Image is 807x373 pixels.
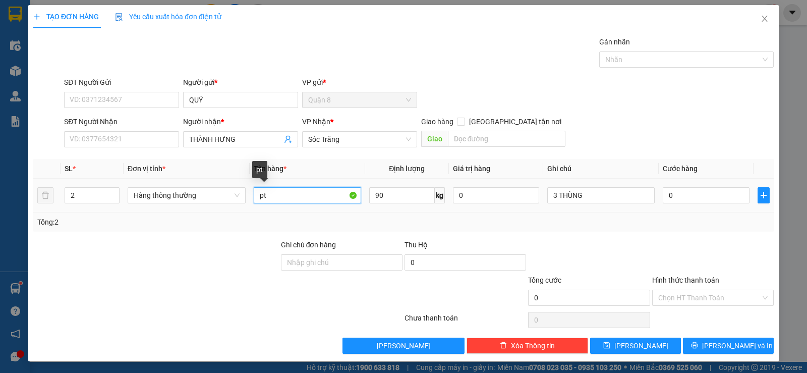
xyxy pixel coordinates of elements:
span: Giá trị hàng [453,165,490,173]
span: TẠO ĐƠN HÀNG [33,13,99,21]
span: Yêu cầu xuất hóa đơn điện tử [115,13,221,21]
span: Sóc Trăng [308,132,411,147]
span: Định lượng [389,165,425,173]
span: Hàng thông thường [134,188,240,203]
span: [PERSON_NAME] [377,340,431,351]
span: plus [758,191,769,199]
span: [PERSON_NAME] [614,340,668,351]
span: save [603,342,610,350]
span: kg [435,187,445,203]
input: 0 [453,187,539,203]
span: SL [65,165,73,173]
div: pt [252,161,267,178]
span: Thu Hộ [405,241,428,249]
img: icon [115,13,123,21]
li: VP Quận 8 [5,55,70,66]
th: Ghi chú [543,159,659,179]
span: Giao [421,131,448,147]
span: [GEOGRAPHIC_DATA] tận nơi [465,116,565,127]
div: SĐT Người Gửi [64,77,179,88]
button: deleteXóa Thông tin [467,338,588,354]
input: Ghi Chú [547,187,655,203]
button: Close [751,5,779,33]
input: Ghi chú đơn hàng [281,254,402,271]
span: Cước hàng [663,165,698,173]
div: Người nhận [183,116,298,127]
span: VP Nhận [302,118,330,126]
input: VD: Bàn, Ghế [254,187,361,203]
label: Hình thức thanh toán [652,276,719,284]
span: environment [70,68,77,75]
div: Tổng: 2 [37,217,312,228]
span: Quận 8 [308,92,411,108]
div: SĐT Người Nhận [64,116,179,127]
span: Đơn vị tính [128,165,165,173]
span: Tổng cước [528,276,561,284]
span: delete [500,342,507,350]
span: user-add [284,135,292,143]
button: delete [37,187,53,203]
button: save[PERSON_NAME] [590,338,681,354]
label: Ghi chú đơn hàng [281,241,336,249]
span: environment [5,68,12,75]
li: VP Sóc Trăng [70,55,134,66]
div: Người gửi [183,77,298,88]
button: printer[PERSON_NAME] và In [683,338,774,354]
li: Vĩnh Thành (Sóc Trăng) [5,5,146,43]
img: logo.jpg [5,5,40,40]
button: [PERSON_NAME] [342,338,464,354]
label: Gán nhãn [599,38,630,46]
span: printer [691,342,698,350]
span: Giao hàng [421,118,453,126]
span: Tên hàng [254,165,286,173]
div: VP gửi [302,77,417,88]
span: close [761,15,769,23]
span: plus [33,13,40,20]
input: Dọc đường [448,131,566,147]
span: Xóa Thông tin [511,340,555,351]
button: plus [758,187,770,203]
div: Chưa thanh toán [403,312,527,330]
span: [PERSON_NAME] và In [702,340,773,351]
